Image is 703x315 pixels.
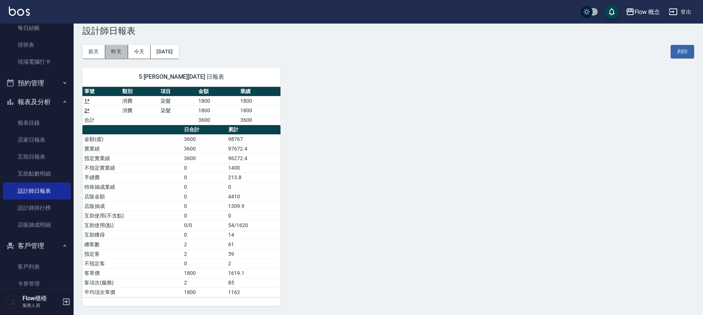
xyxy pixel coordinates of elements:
th: 累計 [226,125,280,135]
button: Flow 概念 [623,4,663,20]
td: 互助獲得 [82,230,182,240]
a: 現場電腦打卡 [3,53,71,70]
button: 客戶管理 [3,236,71,255]
button: [DATE] [151,45,179,59]
td: 3600 [182,134,226,144]
button: 今天 [128,45,151,59]
button: 昨天 [105,45,128,59]
td: 合計 [82,115,120,125]
button: save [604,4,619,19]
td: 特殊抽成業績 [82,182,182,192]
a: 店家日報表 [3,131,71,148]
td: 85 [226,278,280,287]
td: 1619.1 [226,268,280,278]
td: 3600 [182,153,226,163]
td: 0 [182,211,226,220]
h3: 設計師日報表 [82,26,694,36]
h5: Flow櫃檯 [22,295,60,302]
img: Person [6,294,21,309]
td: 消費 [120,106,158,115]
a: 每日結帳 [3,20,71,36]
th: 類別 [120,87,158,96]
td: 1800 [182,287,226,297]
button: 前天 [82,45,105,59]
td: 指定實業績 [82,153,182,163]
td: 0/0 [182,220,226,230]
td: 2 [182,278,226,287]
td: 97672.4 [226,144,280,153]
th: 金額 [197,87,239,96]
td: 3600 [197,115,239,125]
td: 不指定實業績 [82,163,182,173]
a: 設計師日報表 [3,183,71,199]
td: 消費 [120,96,158,106]
span: 5 [PERSON_NAME][DATE] 日報表 [91,73,272,81]
td: 0 [182,163,226,173]
td: 店販金額 [82,192,182,201]
td: 1800 [197,106,239,115]
td: 61 [226,240,280,249]
td: 2 [182,249,226,259]
td: 1162 [226,287,280,297]
td: 0 [182,259,226,268]
td: 1800 [239,106,280,115]
td: 手續費 [82,173,182,182]
td: 客單價 [82,268,182,278]
div: Flow 概念 [635,7,660,17]
a: 卡券管理 [3,275,71,292]
a: 互助日報表 [3,148,71,165]
th: 項目 [159,87,197,96]
td: 實業績 [82,144,182,153]
td: 1800 [197,96,239,106]
td: 0 [182,201,226,211]
td: 總客數 [82,240,182,249]
a: 設計師排行榜 [3,199,71,216]
td: 不指定客 [82,259,182,268]
a: 互助點數明細 [3,165,71,182]
td: 指定客 [82,249,182,259]
a: 報表目錄 [3,114,71,131]
td: 1400 [226,163,280,173]
td: 染髮 [159,106,197,115]
td: 96272.4 [226,153,280,163]
td: 98767 [226,134,280,144]
table: a dense table [82,87,280,125]
td: 54/1620 [226,220,280,230]
a: 客戶列表 [3,258,71,275]
td: 0 [226,211,280,220]
th: 日合計 [182,125,226,135]
button: 預約管理 [3,74,71,93]
td: 平均項次單價 [82,287,182,297]
td: 互助使用(不含點) [82,211,182,220]
td: 14 [226,230,280,240]
td: 2 [226,259,280,268]
button: 列印 [671,45,694,59]
p: 服務人員 [22,302,60,309]
td: 59 [226,249,280,259]
table: a dense table [82,125,280,297]
td: 1800 [239,96,280,106]
td: 0 [226,182,280,192]
td: 1800 [182,268,226,278]
th: 業績 [239,87,280,96]
td: 染髮 [159,96,197,106]
img: Logo [9,7,30,16]
td: 店販抽成 [82,201,182,211]
button: 報表及分析 [3,92,71,112]
td: 金額(虛) [82,134,182,144]
td: 1309.9 [226,201,280,211]
td: 4410 [226,192,280,201]
td: 0 [182,182,226,192]
td: 0 [182,230,226,240]
td: 213.8 [226,173,280,182]
button: 登出 [666,5,694,19]
td: 0 [182,192,226,201]
a: 店販抽成明細 [3,216,71,233]
td: 互助使用(點) [82,220,182,230]
td: 3600 [182,144,226,153]
th: 單號 [82,87,120,96]
td: 客項次(服務) [82,278,182,287]
td: 0 [182,173,226,182]
td: 2 [182,240,226,249]
td: 3600 [239,115,280,125]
